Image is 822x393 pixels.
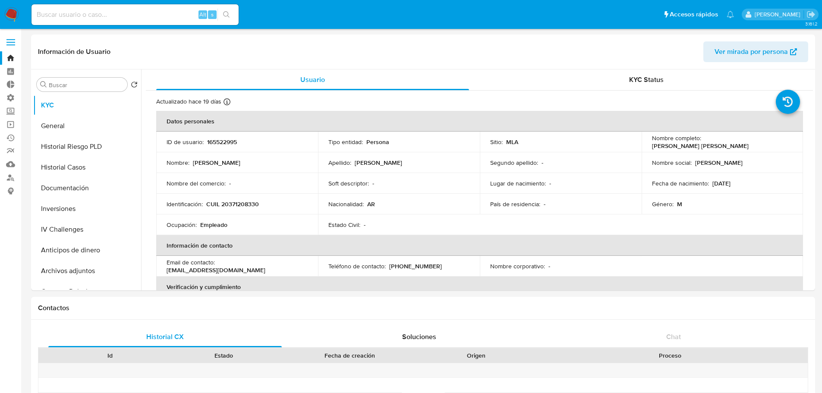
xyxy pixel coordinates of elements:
p: M [677,200,682,208]
p: Soft descriptor : [328,179,369,187]
div: Estado [173,351,274,360]
p: Nombre del comercio : [167,179,226,187]
th: Datos personales [156,111,803,132]
span: Historial CX [146,332,184,342]
button: Historial Riesgo PLD [33,136,141,157]
h1: Contactos [38,304,808,312]
div: Fecha de creación [287,351,413,360]
span: Accesos rápidos [670,10,718,19]
div: Id [60,351,161,360]
p: Estado Civil : [328,221,360,229]
button: Anticipos de dinero [33,240,141,261]
button: Archivos adjuntos [33,261,141,281]
p: - [549,179,551,187]
button: Buscar [40,81,47,88]
p: alan.sanchez@mercadolibre.com [755,10,803,19]
p: ID de usuario : [167,138,204,146]
input: Buscar usuario o caso... [31,9,239,20]
p: Sitio : [490,138,503,146]
button: Ver mirada por persona [703,41,808,62]
p: - [542,159,543,167]
p: Nombre social : [652,159,692,167]
p: Nombre : [167,159,189,167]
p: [EMAIL_ADDRESS][DOMAIN_NAME] [167,266,265,274]
p: [DATE] [712,179,731,187]
p: [PHONE_NUMBER] [389,262,442,270]
button: IV Challenges [33,219,141,240]
button: Documentación [33,178,141,198]
p: Fecha de nacimiento : [652,179,709,187]
p: Identificación : [167,200,203,208]
div: Proceso [539,351,802,360]
input: Buscar [49,81,124,89]
p: - [364,221,365,229]
p: MLA [506,138,518,146]
button: search-icon [217,9,235,21]
p: Actualizado hace 19 días [156,97,221,106]
p: Tipo entidad : [328,138,363,146]
span: Chat [666,332,681,342]
p: 165522995 [207,138,237,146]
a: Salir [806,10,816,19]
button: KYC [33,95,141,116]
p: - [544,200,545,208]
p: Lugar de nacimiento : [490,179,546,187]
p: Apellido : [328,159,351,167]
p: País de residencia : [490,200,540,208]
button: Volver al orden por defecto [131,81,138,91]
p: [PERSON_NAME] [193,159,240,167]
p: - [548,262,550,270]
span: s [211,10,214,19]
p: Ocupación : [167,221,197,229]
p: [PERSON_NAME] [PERSON_NAME] [652,142,749,150]
p: Email de contacto : [167,258,215,266]
p: [PERSON_NAME] [355,159,402,167]
p: Nacionalidad : [328,200,364,208]
span: Ver mirada por persona [715,41,788,62]
th: Información de contacto [156,235,803,256]
span: Usuario [300,75,325,85]
h1: Información de Usuario [38,47,110,56]
div: Origen [425,351,527,360]
a: Notificaciones [727,11,734,18]
p: Teléfono de contacto : [328,262,386,270]
span: Alt [199,10,206,19]
span: Soluciones [402,332,436,342]
p: Segundo apellido : [490,159,538,167]
p: AR [367,200,375,208]
button: General [33,116,141,136]
p: CUIL 20371208330 [206,200,259,208]
p: Empleado [200,221,227,229]
button: Cruces y Relaciones [33,281,141,302]
button: Inversiones [33,198,141,219]
button: Historial Casos [33,157,141,178]
p: Nombre corporativo : [490,262,545,270]
p: Nombre completo : [652,134,701,142]
p: Persona [366,138,389,146]
p: [PERSON_NAME] [695,159,743,167]
span: KYC Status [629,75,664,85]
p: - [229,179,231,187]
th: Verificación y cumplimiento [156,277,803,297]
p: Género : [652,200,674,208]
p: - [372,179,374,187]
